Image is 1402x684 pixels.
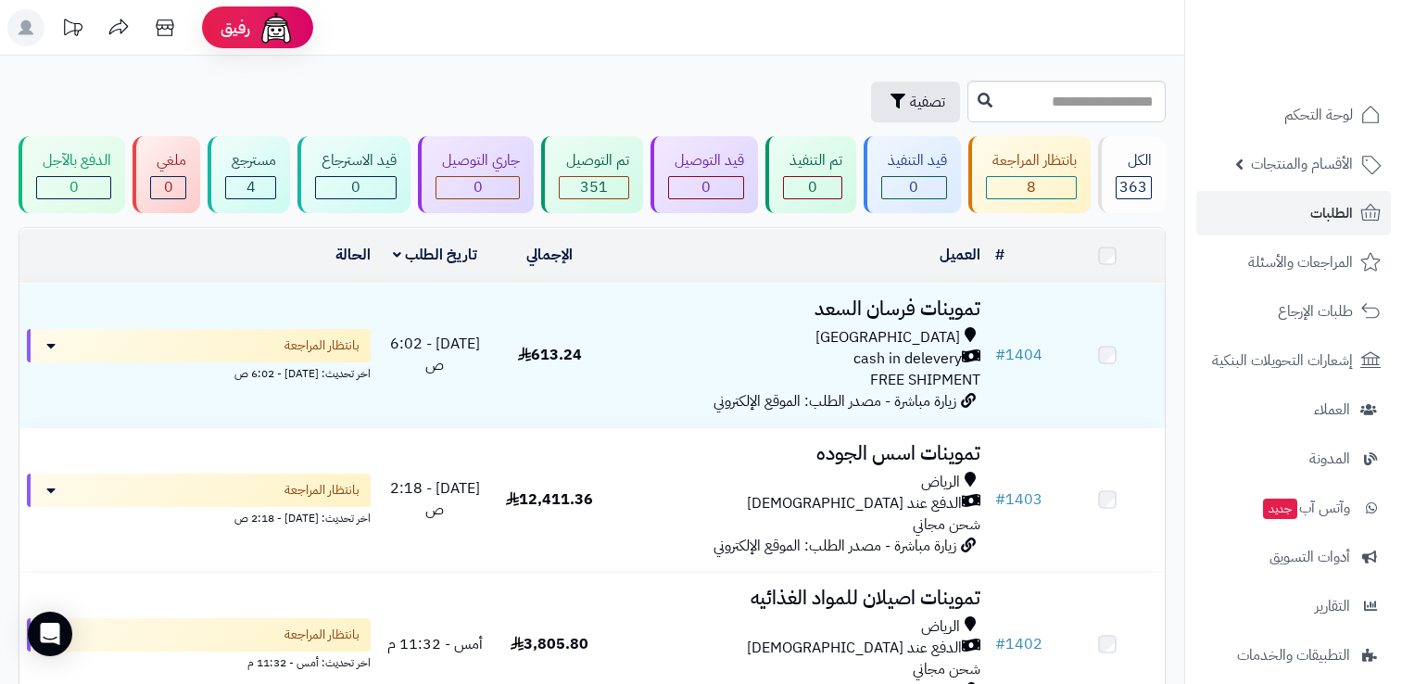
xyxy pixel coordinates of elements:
[225,150,276,171] div: مسترجع
[1269,544,1350,570] span: أدوات التسويق
[580,176,608,198] span: 351
[1094,136,1169,213] a: الكل363
[1212,348,1353,374] span: إشعارات التحويلات البنكية
[28,612,72,656] div: Open Intercom Messenger
[1196,584,1391,628] a: التقارير
[853,348,962,370] span: cash in delevery
[1315,593,1350,619] span: التقارير
[436,150,520,171] div: جاري التوصيل
[390,333,480,376] span: [DATE] - 6:02 ص
[151,177,185,198] div: 0
[881,150,947,171] div: قيد التنفيذ
[1196,437,1391,481] a: المدونة
[1251,151,1353,177] span: الأقسام والمنتجات
[995,633,1042,655] a: #1402
[986,150,1077,171] div: بانتظار المراجعة
[1196,289,1391,334] a: طلبات الإرجاع
[995,633,1005,655] span: #
[668,150,744,171] div: قيد التوصيل
[537,136,646,213] a: تم التوصيل 351
[614,588,981,609] h3: تموينات اصيلان للمواد الغذائيه
[560,177,627,198] div: 351
[284,626,360,644] span: بانتظار المراجعة
[27,362,371,382] div: اخر تحديث: [DATE] - 6:02 ص
[995,244,1004,266] a: #
[913,658,980,680] span: شحن مجاني
[614,443,981,464] h3: تموينات اسس الجوده
[995,344,1042,366] a: #1404
[1278,298,1353,324] span: طلبات الإرجاع
[518,344,582,366] span: 613.24
[913,513,980,536] span: شحن مجاني
[995,488,1042,511] a: #1403
[940,244,980,266] a: العميل
[284,481,360,500] span: بانتظار المراجعة
[258,9,295,46] img: ai-face.png
[284,336,360,355] span: بانتظار المراجعة
[511,633,588,655] span: 3,805.80
[1196,486,1391,530] a: وآتس آبجديد
[294,136,414,213] a: قيد الاسترجاع 0
[387,633,483,655] span: أمس - 11:32 م
[390,477,480,521] span: [DATE] - 2:18 ص
[69,176,79,198] span: 0
[436,177,519,198] div: 0
[1248,249,1353,275] span: المراجعات والأسئلة
[474,176,483,198] span: 0
[808,176,817,198] span: 0
[784,177,841,198] div: 0
[150,150,186,171] div: ملغي
[221,17,250,39] span: رفيق
[701,176,711,198] span: 0
[614,298,981,320] h3: تموينات فرسان السعد
[910,91,945,113] span: تصفية
[27,652,371,671] div: اخر تحديث: أمس - 11:32 م
[526,244,573,266] a: الإجمالي
[49,9,95,51] a: تحديثات المنصة
[1196,191,1391,235] a: الطلبات
[351,176,360,198] span: 0
[414,136,537,213] a: جاري التوصيل 0
[1196,535,1391,579] a: أدوات التسويق
[393,244,477,266] a: تاريخ الطلب
[1237,642,1350,668] span: التطبيقات والخدمات
[1309,446,1350,472] span: المدونة
[1119,176,1147,198] span: 363
[783,150,842,171] div: تم التنفيذ
[506,488,593,511] span: 12,411.36
[1196,338,1391,383] a: إشعارات التحويلات البنكية
[921,616,960,638] span: الرياض
[1284,102,1353,128] span: لوحة التحكم
[226,177,275,198] div: 4
[164,176,173,198] span: 0
[714,535,956,557] span: زيارة مباشرة - مصدر الطلب: الموقع الإلكتروني
[815,327,960,348] span: [GEOGRAPHIC_DATA]
[965,136,1094,213] a: بانتظار المراجعة 8
[987,177,1076,198] div: 8
[1263,499,1297,519] span: جديد
[747,638,962,659] span: الدفع عند [DEMOGRAPHIC_DATA]
[1196,93,1391,137] a: لوحة التحكم
[871,82,960,122] button: تصفية
[921,472,960,493] span: الرياض
[714,390,956,412] span: زيارة مباشرة - مصدر الطلب: الموقع الإلكتروني
[1196,240,1391,285] a: المراجعات والأسئلة
[995,344,1005,366] span: #
[246,176,256,198] span: 4
[882,177,946,198] div: 0
[1196,633,1391,678] a: التطبيقات والخدمات
[1261,495,1350,521] span: وآتس آب
[1276,49,1384,88] img: logo-2.png
[1310,200,1353,226] span: الطلبات
[315,150,397,171] div: قيد الاسترجاع
[1196,387,1391,432] a: العملاء
[37,177,110,198] div: 0
[1116,150,1152,171] div: الكل
[669,177,743,198] div: 0
[129,136,204,213] a: ملغي 0
[995,488,1005,511] span: #
[1027,176,1036,198] span: 8
[15,136,129,213] a: الدفع بالآجل 0
[36,150,111,171] div: الدفع بالآجل
[559,150,628,171] div: تم التوصيل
